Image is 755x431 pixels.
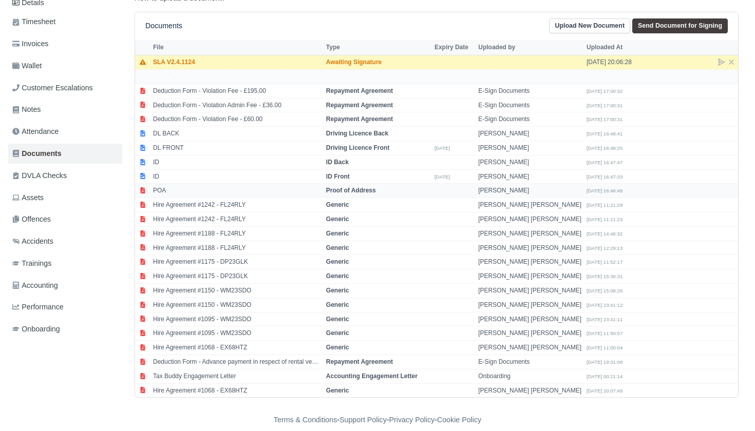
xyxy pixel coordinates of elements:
strong: Driving Licence Back [326,130,388,137]
small: [DATE] 17:00:31 [587,103,622,108]
strong: Proof of Address [326,187,376,194]
td: [PERSON_NAME] [PERSON_NAME] [476,269,584,284]
td: Hire Agreement #1242 - FL24RLY [150,198,324,212]
th: File [150,40,324,55]
td: Hire Agreement #1175 - DP23GLK [150,269,324,284]
a: Accounting [8,276,122,296]
td: [PERSON_NAME] [PERSON_NAME] [476,241,584,255]
small: [DATE] [435,174,450,180]
strong: Repayment Agreement [326,87,393,94]
strong: Generic [326,301,349,308]
small: [DATE] 23:41:11 [587,317,622,322]
small: [DATE] 14:46:32 [587,231,622,237]
strong: ID Back [326,159,349,166]
td: ID [150,169,324,184]
a: Offences [8,209,122,229]
span: Assets [12,192,44,204]
strong: Generic [326,230,349,237]
small: [DATE] 11:00:04 [587,345,622,350]
small: [DATE] 16:48:41 [587,131,622,136]
td: ID [150,155,324,169]
small: [DATE] 00:21:14 [587,374,622,379]
a: DVLA Checks [8,166,122,186]
a: Onboarding [8,319,122,339]
span: Accounting [12,280,58,291]
strong: ID Front [326,173,350,180]
small: [DATE] 11:50:57 [587,330,622,336]
small: [DATE] 17:00:32 [587,88,622,94]
span: Performance [12,301,64,313]
small: [DATE] 19:31:08 [587,359,622,365]
td: E-Sign Documents [476,355,584,369]
strong: Generic [326,272,349,280]
td: Deduction Form - Violation Admin Fee - £36.00 [150,98,324,112]
th: Expiry Date [432,40,476,55]
td: Deduction Form - Advance payment in respect of rental vehicle deposit - £500.00 [150,355,324,369]
strong: Generic [326,258,349,265]
td: Onboarding [476,369,584,383]
a: Terms & Conditions [274,416,337,424]
small: [DATE] 16:47:33 [587,174,622,180]
td: Hire Agreement #1068 - EX68HTZ [150,341,324,355]
strong: Generic [326,215,349,223]
span: DVLA Checks [12,170,67,182]
a: Send Document for Signing [632,18,728,33]
td: Deduction Form - Violation Fee - £195.00 [150,84,324,98]
td: E-Sign Documents [476,112,584,127]
small: [DATE] 11:21:23 [587,217,622,222]
span: Documents [12,148,62,160]
td: [PERSON_NAME] [PERSON_NAME] [476,255,584,269]
small: [DATE] 16:46:48 [587,188,622,193]
small: [DATE] 15:30:31 [587,273,622,279]
strong: Driving Licence Front [326,144,389,151]
a: Notes [8,100,122,120]
td: DL BACK [150,127,324,141]
span: Customer Escalations [12,82,93,94]
td: Hire Agreement #1150 - WM23SDO [150,298,324,312]
td: Hire Agreement #1095 - WM23SDO [150,326,324,341]
td: [PERSON_NAME] [PERSON_NAME] [476,326,584,341]
small: [DATE] 20:07:49 [587,388,622,394]
small: [DATE] 11:52:17 [587,259,622,265]
strong: Generic [326,387,349,394]
strong: Repayment Agreement [326,102,393,109]
a: Support Policy [339,416,387,424]
a: Privacy Policy [389,416,435,424]
a: Timesheet [8,12,122,32]
span: Notes [12,104,41,115]
span: Accidents [12,236,53,247]
td: DL FRONT [150,141,324,155]
span: Onboarding [12,323,60,335]
td: [PERSON_NAME] [PERSON_NAME] [476,212,584,227]
td: Hire Agreement #1188 - FL24RLY [150,241,324,255]
strong: Generic [326,316,349,323]
td: [PERSON_NAME] [PERSON_NAME] [476,341,584,355]
td: Hire Agreement #1150 - WM23SDO [150,284,324,298]
small: [DATE] 16:48:25 [587,145,622,151]
td: SLA V2.4.1124 [150,55,324,70]
small: [DATE] 11:21:29 [587,202,622,208]
h6: Documents [145,22,182,30]
td: [PERSON_NAME] [PERSON_NAME] [476,298,584,312]
a: Documents [8,144,122,164]
small: [DATE] 23:41:12 [587,302,622,308]
a: Customer Escalations [8,78,122,98]
strong: Generic [326,244,349,251]
a: Trainings [8,253,122,273]
td: E-Sign Documents [476,98,584,112]
strong: Generic [326,287,349,294]
td: [DATE] 20:06:28 [584,55,661,70]
td: Awaiting Signature [324,55,432,70]
small: [DATE] 12:29:13 [587,245,622,251]
iframe: Chat Widget [704,382,755,431]
td: POA [150,184,324,198]
td: [PERSON_NAME] [PERSON_NAME] [476,312,584,326]
td: Hire Agreement #1095 - WM23SDO [150,312,324,326]
th: Uploaded At [584,40,661,55]
span: Attendance [12,126,59,138]
small: [DATE] 17:00:31 [587,116,622,122]
td: [PERSON_NAME] [PERSON_NAME] [476,383,584,397]
td: Hire Agreement #1175 - DP23GLK [150,255,324,269]
td: E-Sign Documents [476,84,584,98]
